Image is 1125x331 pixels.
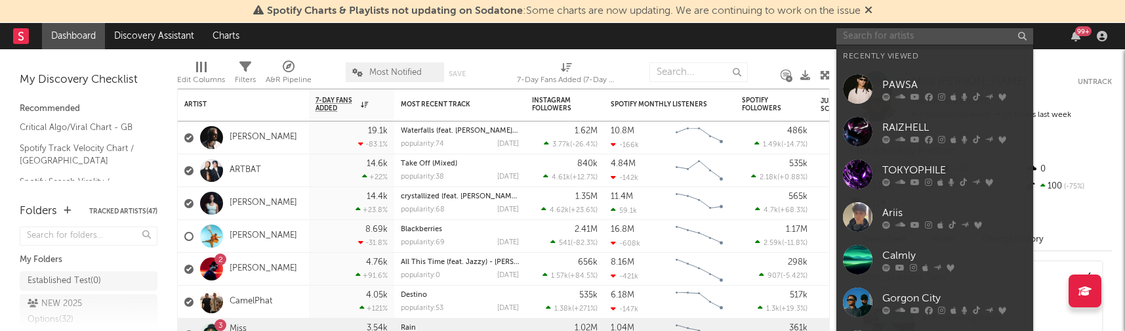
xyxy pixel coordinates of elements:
div: ( ) [542,271,598,280]
span: +84.5 % [570,273,596,280]
div: TOKYOPHILE [882,162,1027,178]
div: 565k [788,192,808,201]
div: 55.2 [821,294,873,310]
span: 7-Day Fans Added [316,97,358,112]
button: Untrack [1078,76,1112,89]
svg: Chart title [670,121,729,154]
div: RAIZHELL [882,120,1027,135]
div: ( ) [754,140,808,148]
div: popularity: 38 [401,173,444,181]
div: ( ) [546,304,598,313]
div: 535k [789,160,808,168]
div: 1.17M [786,225,808,234]
a: Blackberries [401,226,442,233]
a: Take Off (Mixed) [401,160,457,167]
a: Critical Algo/Viral Chart - GB [20,120,144,135]
div: 8.16M [611,258,634,267]
div: +91.6 % [356,271,388,280]
button: Save [449,70,466,77]
a: Waterfalls (feat. [PERSON_NAME] & [PERSON_NAME]) [401,127,581,135]
div: popularity: 74 [401,141,444,148]
svg: Chart title [670,154,729,187]
div: crystallized (feat. Inéz) [401,193,519,200]
a: Gorgon City [836,281,1033,324]
div: ( ) [755,238,808,247]
svg: Chart title [670,286,729,319]
a: Destino [401,292,427,299]
span: -5.42 % [783,273,806,280]
div: 6.18M [611,291,634,299]
div: Gorgon City [882,290,1027,306]
div: ( ) [544,140,598,148]
span: +68.3 % [780,207,806,214]
a: Dashboard [42,23,105,49]
a: crystallized (feat. [PERSON_NAME]) [401,193,520,200]
div: Spotify Monthly Listeners [611,100,709,108]
div: My Discovery Checklist [20,72,157,88]
input: Search... [649,62,748,82]
span: 1.57k [551,273,568,280]
a: PAWSA [836,68,1033,110]
div: -147k [611,305,638,313]
svg: Chart title [670,220,729,253]
div: A&R Pipeline [266,72,312,88]
div: NEW 2025 Options ( 32 ) [28,296,120,328]
a: Established Test(0) [20,271,157,291]
span: 1.38k [554,305,572,313]
span: 4.7k [764,207,778,214]
div: A&R Pipeline [266,56,312,94]
div: Instagram Followers [532,97,578,112]
div: 69.8 [821,196,873,211]
div: ( ) [541,206,598,214]
div: 535k [579,291,598,299]
div: -421k [611,272,638,280]
div: [DATE] [497,173,519,181]
div: 840k [577,160,598,168]
span: Dismiss [865,6,872,16]
div: popularity: 69 [401,239,445,246]
div: Jump Score [821,97,853,113]
svg: Chart title [670,187,729,220]
div: 1.35M [575,192,598,201]
span: -82.3 % [573,240,596,247]
div: 14.4k [367,192,388,201]
div: 4.76k [366,258,388,267]
span: +271 % [574,305,596,313]
a: NEW 2025 Options(32) [20,294,157,330]
div: Calmly [882,248,1027,263]
div: Spotify Followers [742,97,788,112]
span: 4.61k [552,174,570,181]
div: Artist [184,100,283,108]
span: -14.7 % [783,141,806,148]
div: -83.1 % [358,140,388,148]
div: Take Off (Mixed) [401,160,519,167]
span: 4.62k [550,207,569,214]
div: 100 [1025,178,1112,195]
a: TOKYOPHILE [836,153,1033,196]
div: Recently Viewed [843,49,1027,64]
div: 486k [787,127,808,135]
div: +22 % [362,173,388,181]
div: -608k [611,239,640,248]
div: [DATE] [497,305,519,312]
div: ( ) [751,173,808,181]
span: +12.7 % [572,174,596,181]
svg: Chart title [670,253,729,286]
div: Edit Columns [177,72,225,88]
div: 7-Day Fans Added (7-Day Fans Added) [517,56,615,94]
span: 907 [767,273,781,280]
div: 10.8M [611,127,634,135]
div: 16.8M [611,225,634,234]
a: Calmly [836,238,1033,281]
span: -75 % [1062,183,1084,190]
span: 1.49k [763,141,781,148]
div: Edit Columns [177,56,225,94]
div: Waterfalls (feat. Sam Harper & Bobby Harvey) [401,127,519,135]
a: [PERSON_NAME] [230,198,297,209]
div: ( ) [543,173,598,181]
div: [DATE] [497,141,519,148]
div: 58.8 [821,261,873,277]
div: 45.5 [821,229,873,244]
a: Spotify Search Virality / [GEOGRAPHIC_DATA] [20,175,144,202]
a: All This Time (feat. Jazzy) - [PERSON_NAME] Remix [401,259,575,266]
